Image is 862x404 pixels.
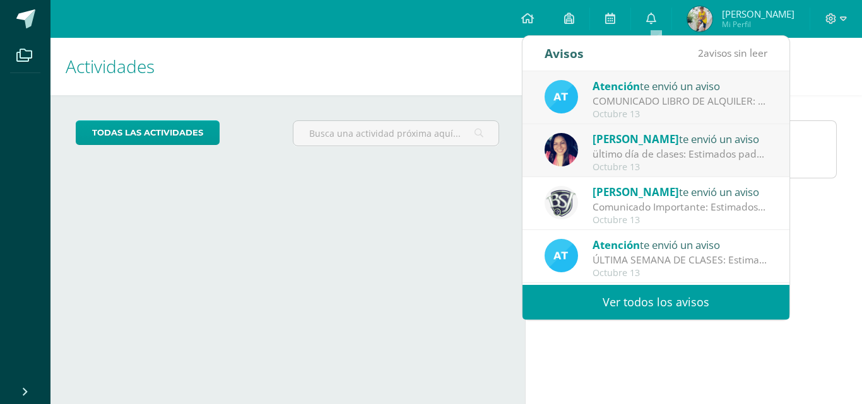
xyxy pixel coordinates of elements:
div: Comunicado Importante: Estimados padres de familia, revisar imagen adjunta. [593,200,768,214]
a: todas las Actividades [76,120,220,145]
h1: Actividades [66,38,510,95]
div: Octubre 13 [593,162,768,173]
span: 2 [698,46,704,60]
div: te envió un aviso [593,183,768,200]
span: Atención [593,79,640,93]
div: te envió un aviso [593,78,768,94]
img: 9b923b7a5257eca232f958b02ed92d0f.png [545,186,578,219]
div: te envió un aviso [593,130,768,147]
span: [PERSON_NAME] [593,132,679,146]
div: Octubre 13 [593,215,768,226]
span: Mi Perfil [722,19,794,30]
input: Busca una actividad próxima aquí... [293,121,499,146]
img: 7118ac30b0313437625b59fc2ffd5a9e.png [545,133,578,166]
span: [PERSON_NAME] [722,8,794,20]
div: Octubre 13 [593,268,768,279]
div: Octubre 13 [593,109,768,120]
div: ÚLTIMA SEMANA DE CLASES: Estimados padres de familia, Deseamos una semana llena de bendiciones. C... [593,253,768,267]
span: avisos sin leer [698,46,767,60]
div: ültimo día de clases: Estimados padres de familia, compartirmos este recordatorio con la informac... [593,147,768,161]
img: 626ebba35eea5d832b3e6fc8bbe675af.png [687,6,712,32]
span: [PERSON_NAME] [593,185,679,199]
a: Ver todos los avisos [523,285,789,320]
span: Atención [593,238,640,252]
div: te envió un aviso [593,236,768,253]
img: 9fc725f787f6a993fc92a288b7a8b70c.png [545,80,578,113]
img: 9fc725f787f6a993fc92a288b7a8b70c.png [545,239,578,272]
div: COMUNICADO LIBRO DE ALQUILER: Estimados padres de familia, Les compartimos información importante... [593,94,768,108]
div: Avisos [545,36,584,71]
